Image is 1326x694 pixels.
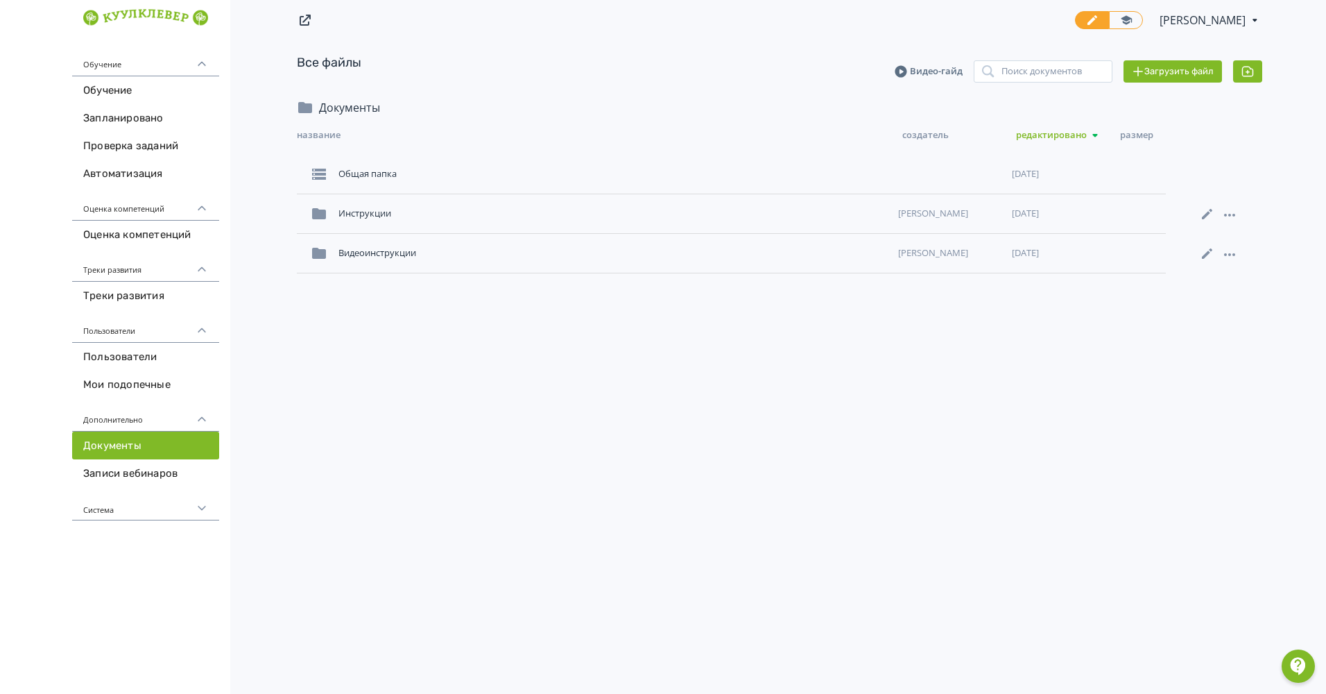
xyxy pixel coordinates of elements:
div: Инструкции [333,201,893,226]
a: Документы [72,432,219,459]
div: Общая папка[DATE] [297,155,1166,194]
a: Треки развития [72,282,219,310]
a: Проверка заданий [72,132,219,160]
a: Оценка компетенций [72,221,219,248]
div: Общая папка [333,162,893,187]
button: Загрузить файл [1123,60,1222,83]
div: Инструкции[PERSON_NAME][DATE] [297,194,1166,234]
a: Обучение [72,76,219,104]
div: Название [297,127,902,144]
div: Документы [313,99,380,116]
img: https://files.teachbase.ru/system/account/58590/logo/medium-1d0636186faa8b0849fc53f917652b4f.png [83,9,208,26]
div: Треки развития [72,248,219,282]
div: Видеоинструкции [333,241,893,266]
div: Пользователи [72,310,219,343]
span: [DATE] [1012,167,1039,181]
span: [DATE] [1012,207,1039,221]
a: Запланировано [72,104,219,132]
div: Дополнительно [72,398,219,432]
div: Обучение [72,43,219,76]
a: Переключиться в режим ученика [1109,11,1143,29]
div: Оценка компетенций [72,187,219,221]
a: Автоматизация [72,160,219,187]
div: Редактировано [1016,127,1120,144]
a: Видео-гайд [895,65,963,78]
div: Система [72,487,219,520]
span: Наталия Уймёнова [1160,12,1248,28]
div: Видеоинструкции[PERSON_NAME][DATE] [297,234,1166,273]
div: Размер [1120,127,1176,144]
a: Мои подопечные [72,371,219,398]
div: [PERSON_NAME] [893,201,1006,226]
span: [DATE] [1012,246,1039,260]
div: Создатель [902,127,1016,144]
a: Все файлы [297,55,361,70]
a: Пользователи [72,343,219,371]
a: Записи вебинаров [72,459,219,487]
div: [PERSON_NAME] [893,241,1006,266]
